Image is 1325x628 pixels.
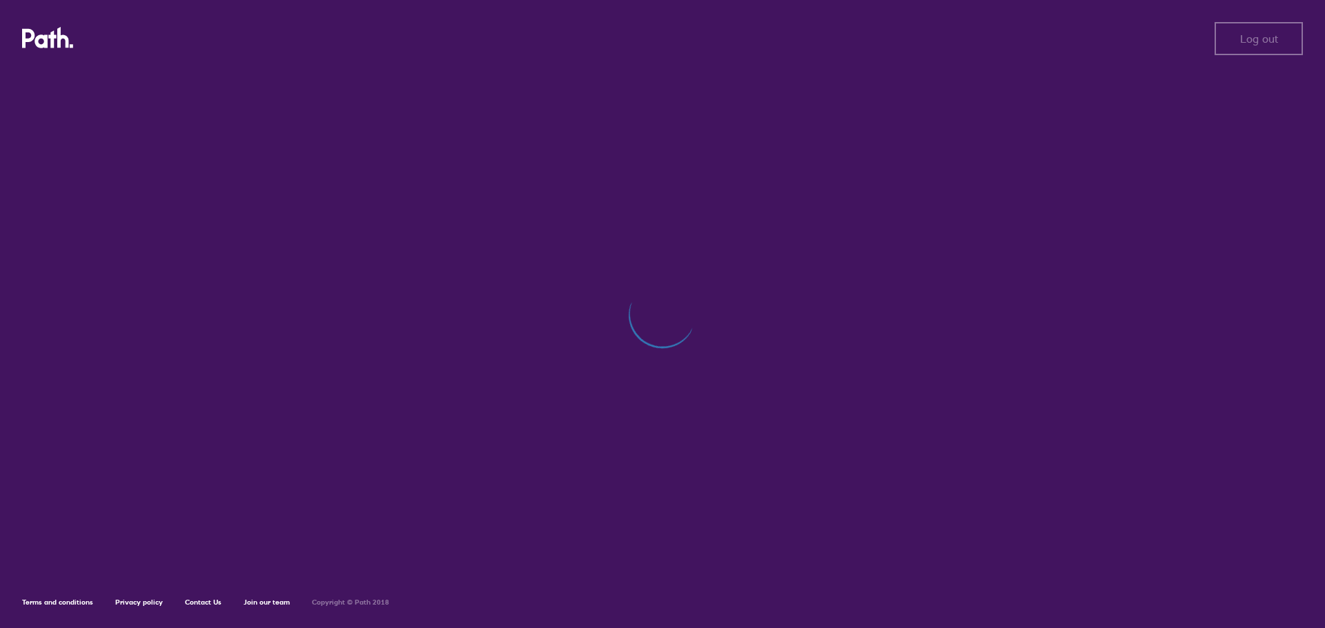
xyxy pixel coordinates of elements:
[185,598,222,607] a: Contact Us
[244,598,290,607] a: Join our team
[1240,32,1278,45] span: Log out
[312,598,389,607] h6: Copyright © Path 2018
[22,598,93,607] a: Terms and conditions
[1215,22,1303,55] button: Log out
[115,598,163,607] a: Privacy policy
